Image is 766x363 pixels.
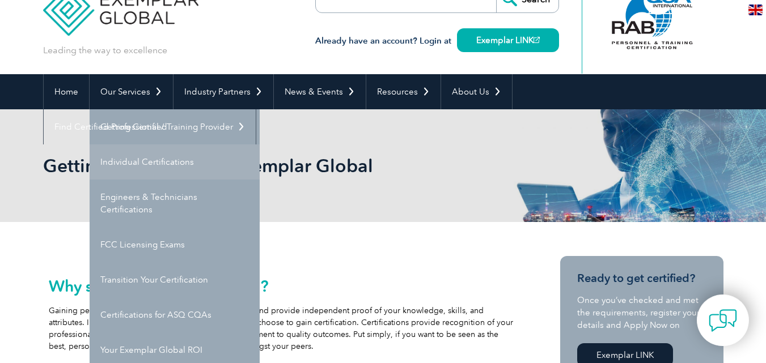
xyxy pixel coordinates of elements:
a: Individual Certifications [90,144,260,180]
a: Resources [366,74,441,109]
a: FCC Licensing Exams [90,227,260,262]
a: About Us [441,74,512,109]
h3: Ready to get certified? [577,271,706,285]
h1: Getting Certified with Exemplar Global [43,155,479,177]
a: Home [44,74,89,109]
a: Our Services [90,74,173,109]
img: open_square.png [534,37,540,43]
p: Leading the way to excellence [43,44,167,57]
h3: Already have an account? Login at [315,34,559,48]
img: en [748,5,763,15]
a: Industry Partners [173,74,273,109]
h2: Why should you get certified? [49,277,514,295]
a: Certifications for ASQ CQAs [90,297,260,332]
img: contact-chat.png [709,306,737,335]
p: Once you’ve checked and met the requirements, register your details and Apply Now on [577,294,706,331]
a: Engineers & Technicians Certifications [90,180,260,227]
a: News & Events [274,74,366,109]
a: Exemplar LINK [457,28,559,52]
a: Transition Your Certification [90,262,260,297]
a: Find Certified Professional / Training Provider [44,109,256,144]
